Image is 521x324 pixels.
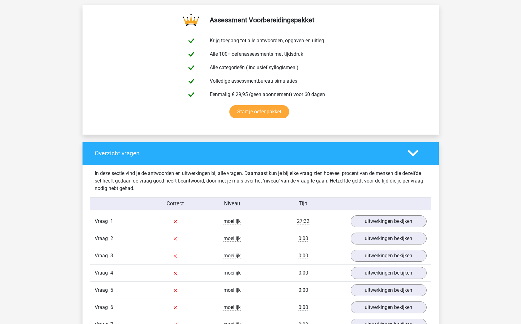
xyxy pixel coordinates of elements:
a: uitwerkingen bekijken [351,284,427,296]
span: Vraag [95,252,110,260]
span: 0:00 [298,287,308,293]
span: moeilijk [223,218,241,224]
span: Vraag [95,235,110,242]
span: 4 [110,270,113,276]
h4: Overzicht vragen [95,150,398,157]
span: 6 [110,304,113,310]
a: uitwerkingen bekijken [351,250,427,262]
span: 0:00 [298,304,308,311]
span: moeilijk [223,287,241,293]
a: uitwerkingen bekijken [351,233,427,244]
span: Vraag [95,286,110,294]
div: Tijd [260,200,346,208]
span: Vraag [95,304,110,311]
span: Vraag [95,269,110,277]
span: Vraag [95,218,110,225]
span: 1 [110,218,113,224]
span: 0:00 [298,235,308,242]
span: 27:32 [297,218,309,224]
span: moeilijk [223,235,241,242]
a: uitwerkingen bekijken [351,215,427,227]
div: Niveau [204,200,261,208]
span: 0:00 [298,270,308,276]
a: Start je oefenpakket [229,105,289,118]
a: uitwerkingen bekijken [351,301,427,313]
span: 5 [110,287,113,293]
span: moeilijk [223,253,241,259]
div: Correct [147,200,204,208]
div: In deze sectie vind je de antwoorden en uitwerkingen bij alle vragen. Daarnaast kun je bij elke v... [90,170,431,192]
span: 3 [110,253,113,259]
a: uitwerkingen bekijken [351,267,427,279]
span: moeilijk [223,304,241,311]
span: moeilijk [223,270,241,276]
span: 0:00 [298,253,308,259]
span: 2 [110,235,113,241]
